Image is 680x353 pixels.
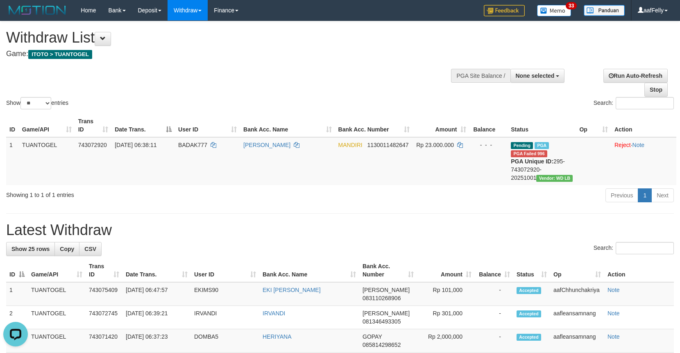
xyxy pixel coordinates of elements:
td: DOMBA5 [191,329,259,353]
th: User ID: activate to sort column ascending [175,114,240,137]
span: Accepted [517,287,541,294]
a: Copy [54,242,79,256]
span: GOPAY [363,333,382,340]
a: Reject [614,142,631,148]
img: MOTION_logo.png [6,4,68,16]
td: TUANTOGEL [28,306,86,329]
a: Next [651,188,674,202]
span: BADAK777 [178,142,207,148]
a: Note [607,333,620,340]
img: panduan.png [584,5,625,16]
span: MANDIRI [338,142,363,148]
td: [DATE] 06:47:57 [122,282,191,306]
td: 743075409 [86,282,122,306]
th: Op: activate to sort column ascending [576,114,611,137]
span: None selected [516,72,555,79]
a: Run Auto-Refresh [603,69,668,83]
a: Note [607,287,620,293]
a: [PERSON_NAME] [243,142,290,148]
span: Copy 083110268906 to clipboard [363,295,401,301]
a: EKI [PERSON_NAME] [263,287,321,293]
th: Balance: activate to sort column ascending [475,259,513,282]
span: [PERSON_NAME] [363,287,410,293]
input: Search: [616,97,674,109]
td: - [475,306,513,329]
label: Show entries [6,97,68,109]
th: Bank Acc. Name: activate to sort column ascending [259,259,359,282]
a: IRVANDI [263,310,286,317]
a: 1 [638,188,652,202]
span: [DATE] 06:38:11 [115,142,156,148]
th: User ID: activate to sort column ascending [191,259,259,282]
th: Status: activate to sort column ascending [513,259,550,282]
label: Search: [594,242,674,254]
a: CSV [79,242,102,256]
span: PGA Error [511,150,547,157]
td: 295-743072920-20251001 [508,137,576,185]
th: Trans ID: activate to sort column ascending [86,259,122,282]
td: TUANTOGEL [28,329,86,353]
span: Copy 1130011482647 to clipboard [367,142,408,148]
td: TUANTOGEL [19,137,75,185]
td: IRVANDI [191,306,259,329]
a: Note [607,310,620,317]
label: Search: [594,97,674,109]
span: Accepted [517,310,541,317]
th: Action [604,259,674,282]
td: - [475,329,513,353]
span: Show 25 rows [11,246,50,252]
td: aafChhunchakriya [550,282,604,306]
td: Rp 101,000 [417,282,475,306]
td: 2 [6,306,28,329]
span: Rp 23.000.000 [416,142,454,148]
th: Date Trans.: activate to sort column ascending [122,259,191,282]
td: Rp 2,000,000 [417,329,475,353]
td: · [611,137,676,185]
span: CSV [84,246,96,252]
td: aafleansamnang [550,306,604,329]
td: EKIMS90 [191,282,259,306]
th: Op: activate to sort column ascending [550,259,604,282]
td: TUANTOGEL [28,282,86,306]
a: HERIYANA [263,333,292,340]
td: 743071420 [86,329,122,353]
span: Vendor URL: https://dashboard.q2checkout.com/secure [536,175,573,182]
h1: Withdraw List [6,29,445,46]
span: 33 [566,2,577,9]
span: Copy 081346493305 to clipboard [363,318,401,325]
span: [PERSON_NAME] [363,310,410,317]
select: Showentries [20,97,51,109]
th: Balance [469,114,508,137]
th: Amount: activate to sort column ascending [413,114,469,137]
span: Marked by aafchonlypin [535,142,549,149]
td: aafleansamnang [550,329,604,353]
th: Game/API: activate to sort column ascending [28,259,86,282]
th: Bank Acc. Name: activate to sort column ascending [240,114,335,137]
th: Game/API: activate to sort column ascending [19,114,75,137]
a: Previous [605,188,638,202]
div: PGA Site Balance / [451,69,510,83]
div: Showing 1 to 1 of 1 entries [6,188,277,199]
span: Pending [511,142,533,149]
span: Copy 085814298652 to clipboard [363,342,401,348]
h4: Game: [6,50,445,58]
td: - [475,282,513,306]
span: ITOTO > TUANTOGEL [28,50,92,59]
th: Bank Acc. Number: activate to sort column ascending [359,259,417,282]
th: Amount: activate to sort column ascending [417,259,475,282]
img: Feedback.jpg [484,5,525,16]
a: Stop [644,83,668,97]
span: Accepted [517,334,541,341]
td: 1 [6,137,19,185]
a: Show 25 rows [6,242,55,256]
th: ID [6,114,19,137]
th: ID: activate to sort column descending [6,259,28,282]
span: Copy [60,246,74,252]
th: Bank Acc. Number: activate to sort column ascending [335,114,413,137]
td: 1 [6,282,28,306]
button: Open LiveChat chat widget [3,3,28,28]
b: PGA Unique ID: [511,158,553,165]
th: Status [508,114,576,137]
button: None selected [510,69,565,83]
td: [DATE] 06:37:23 [122,329,191,353]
